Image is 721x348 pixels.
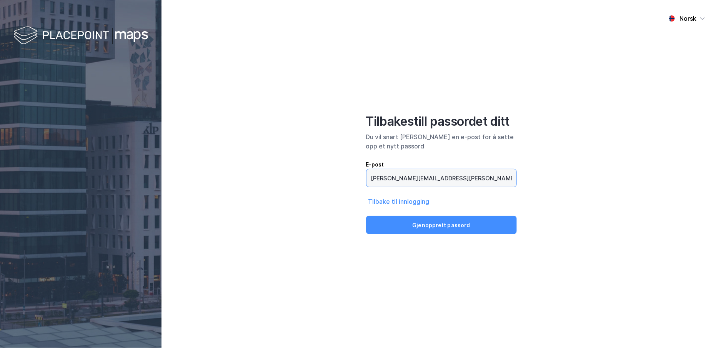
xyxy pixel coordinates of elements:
button: Gjenopprett passord [366,216,517,234]
div: Du vil snart [PERSON_NAME] en e-post for å sette opp et nytt passord [366,132,517,151]
iframe: Chat Widget [683,311,721,348]
img: logo-white.f07954bde2210d2a523dddb988cd2aa7.svg [13,25,148,47]
button: Tilbake til innlogging [366,196,432,206]
div: Kontrollprogram for chat [683,311,721,348]
div: Tilbakestill passordet ditt [366,114,517,129]
div: E-post [366,160,517,169]
div: Norsk [679,14,696,23]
